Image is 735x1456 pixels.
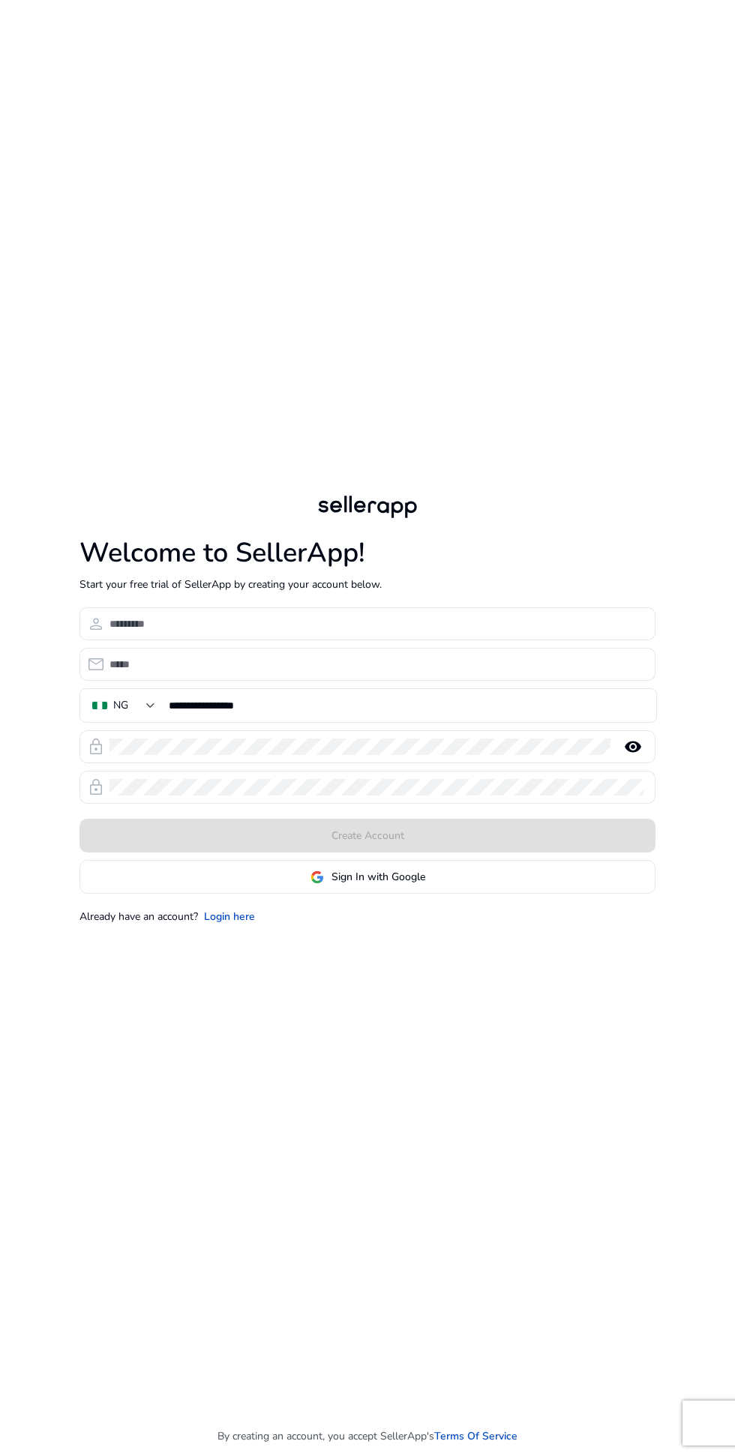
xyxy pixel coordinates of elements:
h1: Welcome to SellerApp! [79,537,655,569]
span: email [87,655,105,673]
img: google-logo.svg [310,870,324,884]
p: Start your free trial of SellerApp by creating your account below. [79,577,655,592]
button: Sign In with Google [79,860,655,894]
span: person [87,615,105,633]
div: NG [113,697,128,714]
mat-icon: remove_red_eye [615,738,651,756]
a: Login here [204,909,255,924]
p: Already have an account? [79,909,198,924]
span: lock [87,778,105,796]
span: lock [87,738,105,756]
span: Sign In with Google [331,869,425,885]
a: Terms Of Service [434,1428,517,1444]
